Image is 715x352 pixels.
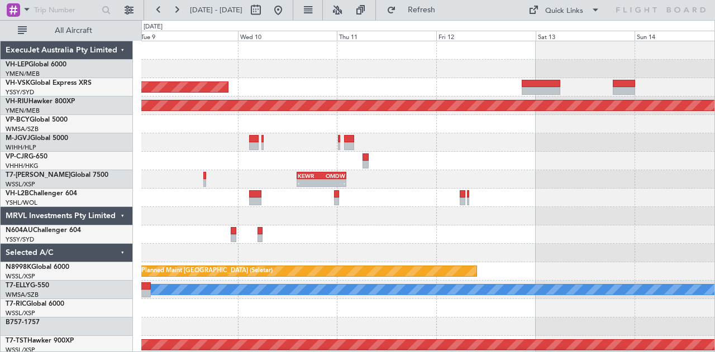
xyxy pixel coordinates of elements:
[6,199,37,207] a: YSHL/WOL
[6,337,27,344] span: T7-TST
[34,2,98,18] input: Trip Number
[6,227,81,234] a: N604AUChallenger 604
[398,6,445,14] span: Refresh
[298,172,321,179] div: KEWR
[6,301,64,307] a: T7-RICGlobal 6000
[6,61,28,68] span: VH-LEP
[6,88,34,97] a: YSSY/SYD
[6,61,66,68] a: VH-LEPGlobal 6000
[190,5,242,15] span: [DATE] - [DATE]
[6,309,35,317] a: WSSL/XSP
[545,6,583,17] div: Quick Links
[6,190,29,197] span: VH-L2B
[6,135,68,142] a: M-JGVJGlobal 5000
[6,117,68,123] a: VP-BCYGlobal 5000
[141,263,273,279] div: Planned Maint [GEOGRAPHIC_DATA] (Seletar)
[6,282,30,289] span: T7-ELLY
[6,70,40,78] a: YMEN/MEB
[6,80,30,86] span: VH-VSK
[6,143,36,152] a: WIHH/HLP
[6,190,77,197] a: VH-L2BChallenger 604
[6,227,33,234] span: N604AU
[6,291,39,299] a: WMSA/SZB
[436,31,536,41] div: Fri 12
[6,135,30,142] span: M-JGVJ
[6,117,30,123] span: VP-BCY
[536,31,635,41] div: Sat 13
[321,180,345,186] div: -
[6,107,40,115] a: YMEN/MEB
[6,301,26,307] span: T7-RIC
[523,1,606,19] button: Quick Links
[6,172,108,179] a: T7-[PERSON_NAME]Global 7500
[6,125,39,133] a: WMSA/SZB
[6,235,34,244] a: YSSY/SYD
[6,264,31,271] span: N8998K
[6,264,69,271] a: N8998KGlobal 6000
[6,80,92,86] a: VH-VSKGlobal Express XRS
[238,31,337,41] div: Wed 10
[6,153,47,160] a: VP-CJRG-650
[6,337,74,344] a: T7-TSTHawker 900XP
[29,27,118,35] span: All Aircraft
[139,31,238,41] div: Tue 9
[298,180,321,186] div: -
[6,282,49,289] a: T7-ELLYG-550
[12,22,121,40] button: All Aircraft
[6,319,40,326] a: B757-1757
[382,1,449,19] button: Refresh
[321,172,345,179] div: OMDW
[6,162,39,170] a: VHHH/HKG
[6,98,75,105] a: VH-RIUHawker 800XP
[6,172,70,179] span: T7-[PERSON_NAME]
[6,98,28,105] span: VH-RIU
[6,153,28,160] span: VP-CJR
[6,180,35,189] a: WSSL/XSP
[6,272,35,281] a: WSSL/XSP
[6,319,28,326] span: B757-1
[144,22,163,32] div: [DATE]
[337,31,436,41] div: Thu 11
